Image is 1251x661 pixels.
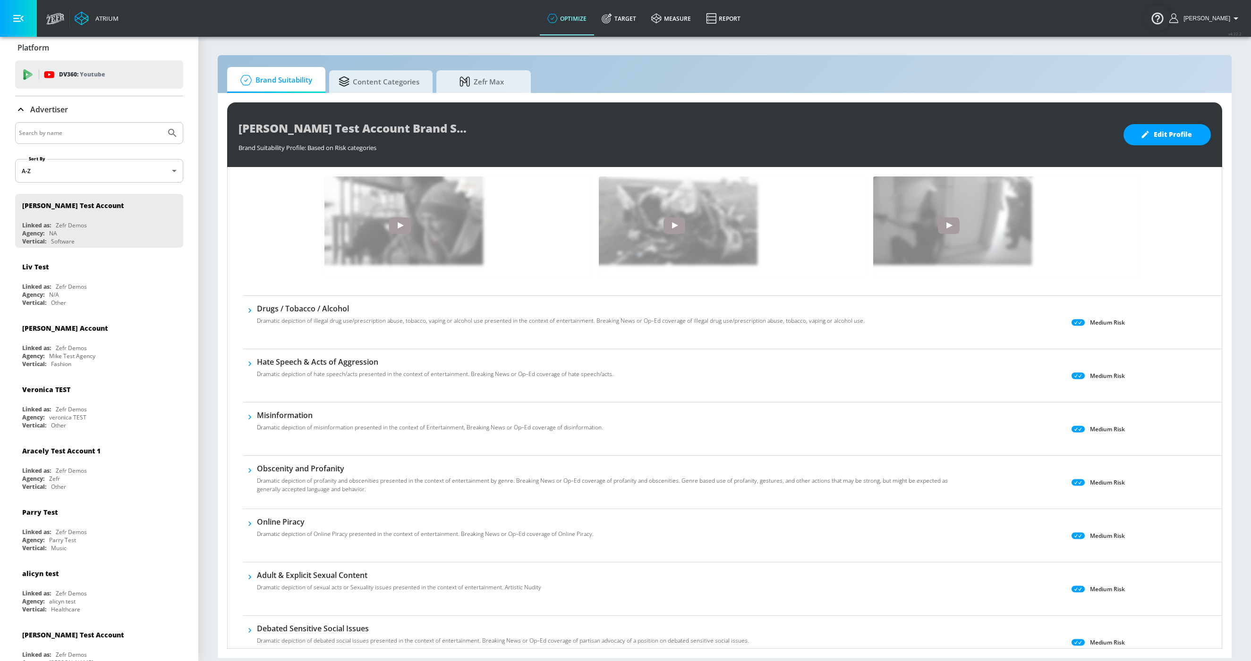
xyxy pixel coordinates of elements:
[317,172,483,265] img: IBeRB7rWk_8
[257,623,749,651] div: Debated Sensitive Social IssuesDramatic depiction of debated social issues presented in the conte...
[591,172,757,265] img: e-qlIgx0Sv0
[22,421,46,429] div: Vertical:
[56,589,87,597] div: Zefr Demos
[15,501,183,554] div: Parry TestLinked as:Zefr DemosAgency:Parry TestVertical:Music
[49,536,76,544] div: Parry Test
[49,229,57,237] div: NA
[56,344,87,352] div: Zefr Demos
[257,410,603,420] h6: Misinformation
[22,597,44,605] div: Agency:
[56,651,87,659] div: Zefr Demos
[51,544,67,552] div: Music
[257,370,613,378] p: Dramatic depiction of hate speech/acts presented in the context of entertainment. Breaking News o...
[51,483,66,491] div: Other
[15,562,183,616] div: alicyn testLinked as:Zefr DemosAgency:alicyn testVertical:Healthcare
[56,405,87,413] div: Zefr Demos
[22,344,51,352] div: Linked as:
[15,194,183,248] div: [PERSON_NAME] Test AccountLinked as:Zefr DemosAgency:NAVertical:Software
[49,597,76,605] div: alicyn test
[1090,584,1125,594] p: Medium Risk
[339,70,419,93] span: Content Categories
[324,176,591,276] button: IBeRB7rWk_8
[15,439,183,493] div: Aracely Test Account 1Linked as:Zefr DemosAgency:ZefrVertical:Other
[257,623,749,634] h6: Debated Sensitive Social Issues
[51,421,66,429] div: Other
[22,405,51,413] div: Linked as:
[75,11,119,25] a: Atrium
[1169,13,1242,24] button: [PERSON_NAME]
[22,536,44,544] div: Agency:
[22,467,51,475] div: Linked as:
[257,570,541,580] h6: Adult & Explicit Sexual Content
[22,544,46,552] div: Vertical:
[257,463,963,474] h6: Obscenity and Profanity
[15,255,183,309] div: Liv TestLinked as:Zefr DemosAgency:N/AVertical:Other
[22,483,46,491] div: Vertical:
[56,221,87,229] div: Zefr Demos
[257,357,613,384] div: Hate Speech & Acts of AggressionDramatic depiction of hate speech/acts presented in the context o...
[49,291,59,299] div: N/A
[22,651,51,659] div: Linked as:
[22,569,59,578] div: alicyn test
[866,172,1032,265] img: MZ-_M-4M1kY
[1090,371,1125,381] p: Medium Risk
[15,378,183,432] div: Veronica TESTLinked as:Zefr DemosAgency:veronica TESTVertical:Other
[27,156,47,162] label: Sort By
[15,96,183,123] div: Advertiser
[257,303,865,331] div: Drugs / Tobacco / AlcoholDramatic depiction of illegal drug use/prescription abuse, tobacco, vapi...
[540,1,594,35] a: optimize
[15,159,183,183] div: A-Z
[80,69,105,79] p: Youtube
[1090,424,1125,434] p: Medium Risk
[22,291,44,299] div: Agency:
[1228,31,1242,36] span: v 4.22.2
[22,221,51,229] div: Linked as:
[257,530,594,538] p: Dramatic depiction of Online Piracy presented in the context of entertainment. Breaking News or O...
[644,1,698,35] a: measure
[49,475,60,483] div: Zefr
[22,299,46,307] div: Vertical:
[257,570,541,597] div: Adult & Explicit Sexual ContentDramatic depiction of sexual acts or Sexuality issues presented in...
[22,262,49,271] div: Liv Test
[22,508,58,517] div: Parry Test
[257,477,963,494] p: Dramatic depiction of profanity and obscenities presented in the context of entertainment by genr...
[599,176,866,276] button: e-qlIgx0Sv0
[49,352,95,360] div: Mike Test Agency
[1123,124,1211,145] button: Edit Profile
[22,475,44,483] div: Agency:
[1180,15,1230,22] span: login as: oliver.stratton@zefr.com
[49,413,86,421] div: veronica TEST
[15,317,183,370] div: [PERSON_NAME] AccountLinked as:Zefr DemosAgency:Mike Test AgencyVertical:Fashion
[594,1,644,35] a: Target
[22,237,46,245] div: Vertical:
[1144,5,1171,31] button: Open Resource Center
[22,229,44,237] div: Agency:
[257,517,594,527] h6: Online Piracy
[257,317,865,325] p: Dramatic depiction of illegal drug use/prescription abuse, tobacco, vaping or alcohol use present...
[51,605,80,613] div: Healthcare
[237,69,312,92] span: Brand Suitability
[15,34,183,61] div: Platform
[22,528,51,536] div: Linked as:
[22,605,46,613] div: Vertical:
[446,70,518,93] span: Zefr Max
[257,303,865,314] h6: Drugs / Tobacco / Alcohol
[22,589,51,597] div: Linked as:
[873,176,1140,276] button: MZ-_M-4M1kY
[17,42,49,53] p: Platform
[22,413,44,421] div: Agency:
[1090,318,1125,327] p: Medium Risk
[56,528,87,536] div: Zefr Demos
[19,127,162,139] input: Search by name
[257,410,603,437] div: MisinformationDramatic depiction of misinformation presented in the context of Entertainment, Bre...
[1090,531,1125,541] p: Medium Risk
[1142,129,1192,141] span: Edit Profile
[257,517,594,544] div: Online PiracyDramatic depiction of Online Piracy presented in the context of entertainment. Break...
